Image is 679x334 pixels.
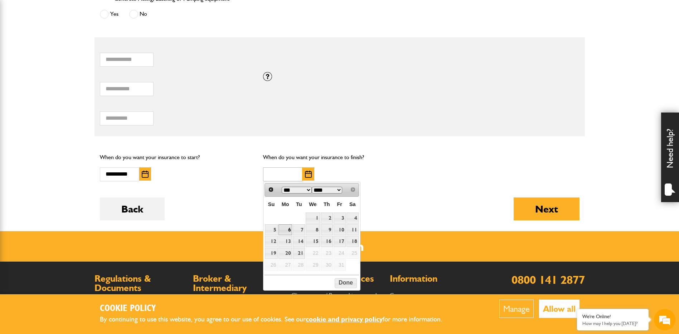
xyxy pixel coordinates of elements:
div: Need help? [661,113,679,202]
span: Saturday [349,201,356,207]
a: 11 [346,224,359,235]
a: 14 [293,236,305,247]
a: 9 [321,224,333,235]
span: Monday [282,201,289,207]
div: Minimize live chat window [117,4,135,21]
div: Chat with us now [37,40,120,49]
input: Enter your last name [9,66,131,82]
button: Manage [499,300,534,318]
span: Tuesday [296,201,302,207]
a: 12 [265,236,277,247]
button: Done [335,278,357,288]
h2: Information [390,274,481,283]
em: Start Chat [97,221,130,230]
a: Contact us [390,292,415,299]
a: 2 [321,213,333,224]
p: By continuing to use this website, you agree to our use of cookies. See our for more information. [100,314,454,325]
h2: Broker & Intermediary [193,274,284,292]
a: Client support / Partnership approach [291,292,378,299]
label: No [129,10,147,19]
button: Allow all [539,300,579,318]
a: 3 [334,213,346,224]
a: 18 [346,236,359,247]
a: 8 [306,224,320,235]
input: Enter your email address [9,87,131,103]
a: Prev [266,184,276,195]
span: Sunday [268,201,275,207]
a: 15 [306,236,320,247]
img: d_20077148190_company_1631870298795_20077148190 [12,40,30,50]
a: 5 [265,224,277,235]
a: 21 [293,248,305,259]
span: Friday [337,201,342,207]
a: 1 [306,213,320,224]
p: How may I help you today? [582,321,643,326]
button: Back [100,197,165,220]
a: 0800 141 2877 [511,273,585,287]
span: Wednesday [309,201,316,207]
a: 7 [293,224,305,235]
input: Enter your phone number [9,109,131,124]
p: When do you want your insurance to start? [100,153,253,162]
div: We're Online! [582,314,643,320]
span: Prev [268,187,274,192]
a: 6 [278,224,292,235]
textarea: Type your message and hit 'Enter' [9,130,131,215]
a: 19 [265,248,277,259]
label: Yes [100,10,118,19]
p: When do you want your insurance to finish? [263,153,416,162]
h2: Cookie Policy [100,303,454,314]
span: Thursday [324,201,330,207]
a: 17 [334,236,346,247]
a: 16 [321,236,333,247]
a: 4 [346,213,359,224]
a: 10 [334,224,346,235]
a: cookie and privacy policy [306,315,383,323]
img: Choose date [142,171,149,178]
a: 13 [278,236,292,247]
h2: Regulations & Documents [94,274,186,292]
img: Choose date [305,171,312,178]
a: 20 [278,248,292,259]
button: Next [514,197,579,220]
